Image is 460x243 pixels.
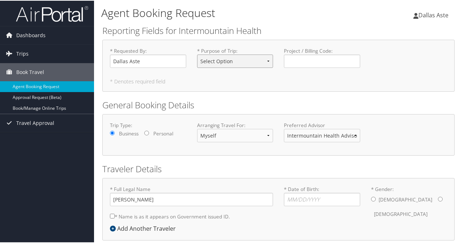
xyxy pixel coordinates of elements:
label: * Full Legal Name [110,185,273,205]
input: * Date of Birth: [284,192,360,205]
input: * Name is as it appears on Government issued ID. [110,213,115,218]
input: * Gender:[DEMOGRAPHIC_DATA][DEMOGRAPHIC_DATA] [371,196,376,201]
a: Dallas Aste [413,4,456,25]
label: [DEMOGRAPHIC_DATA] [379,192,432,206]
label: [DEMOGRAPHIC_DATA] [374,207,427,220]
input: Project / Billing Code: [284,54,360,67]
label: Trip Type: [110,121,186,128]
h2: Reporting Fields for Intermountain Health [102,24,455,36]
span: Book Travel [16,62,44,81]
label: Personal [153,129,173,136]
label: * Requested By : [110,47,186,67]
label: Arranging Travel For: [197,121,273,128]
img: airportal-logo.png [16,5,88,22]
label: * Date of Birth: [284,185,360,205]
div: Add Another Traveler [110,224,179,232]
span: Travel Approval [16,113,54,131]
h1: Agent Booking Request [101,5,337,20]
label: Project / Billing Code : [284,47,360,67]
select: * Purpose of Trip: [197,54,273,67]
label: * Gender: [371,185,447,221]
span: Dashboards [16,26,46,44]
span: Dallas Aste [418,10,448,18]
label: * Name is as it appears on Government issued ID. [110,209,230,222]
span: Trips [16,44,29,62]
input: * Full Legal Name [110,192,273,205]
label: Preferred Advisor [284,121,360,128]
label: * Purpose of Trip : [197,47,273,73]
h5: * Denotes required field [110,78,447,83]
input: * Gender:[DEMOGRAPHIC_DATA][DEMOGRAPHIC_DATA] [438,196,443,201]
input: * Requested By: [110,54,186,67]
h2: General Booking Details [102,98,455,110]
h2: Traveler Details [102,162,455,174]
label: Business [119,129,139,136]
